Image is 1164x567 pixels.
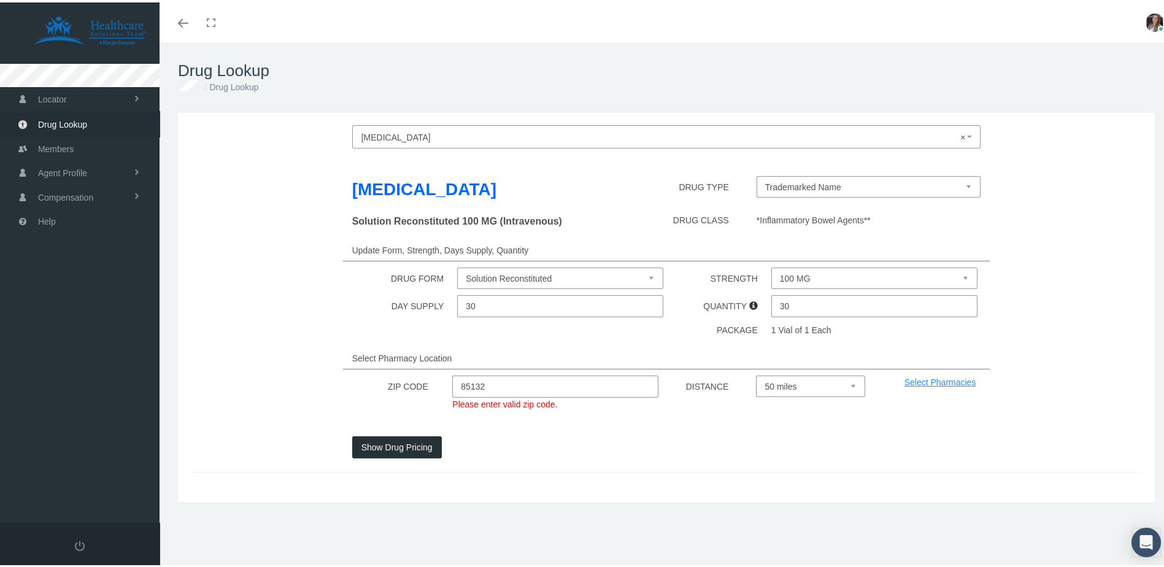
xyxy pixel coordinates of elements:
label: Please enter valid zip code. [452,395,557,409]
label: ZIP CODE [388,373,437,395]
span: Help [38,207,56,231]
a: Select Pharmacies [904,375,976,385]
label: DRUG CLASS [673,211,738,228]
span: Agent Profile [38,159,87,182]
img: S_Profile_Picture_14122.JPG [1146,11,1164,29]
span: Drug Lookup [38,110,87,134]
span: × [960,127,969,143]
span: Members [38,135,74,158]
label: Update Form, Strength, Days Supply, Quantity [352,237,538,258]
label: PACKAGE [717,321,767,338]
li: Drug Lookup [201,78,259,91]
span: Locator [38,85,67,109]
label: *Inflammatory Bowel Agents** [757,211,871,225]
label: 1 Vial of 1 Each [771,321,831,334]
label: STRENGTH [711,265,767,287]
div: Open Intercom Messenger [1131,525,1161,555]
label: Select Pharmacy Location [352,345,461,366]
button: Show Drug Pricing [352,434,442,456]
input: Zip Code [452,373,658,395]
span: Avsola [352,123,981,146]
label: Solution Reconstituted 100 MG (Intravenous) [352,211,562,226]
img: HEALTHCARE SOLUTIONS TEAM, LLC [16,13,163,44]
label: QUANTITY [703,293,766,314]
span: Compensation [38,183,93,207]
label: DRUG FORM [391,265,453,287]
label: DISTANCE [686,373,738,395]
label: DRUG TYPE [679,174,738,195]
span: Avsola [361,127,965,143]
h1: Drug Lookup [178,59,1155,78]
label: DAY SUPPLY [391,293,453,314]
label: [MEDICAL_DATA] [352,174,496,201]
